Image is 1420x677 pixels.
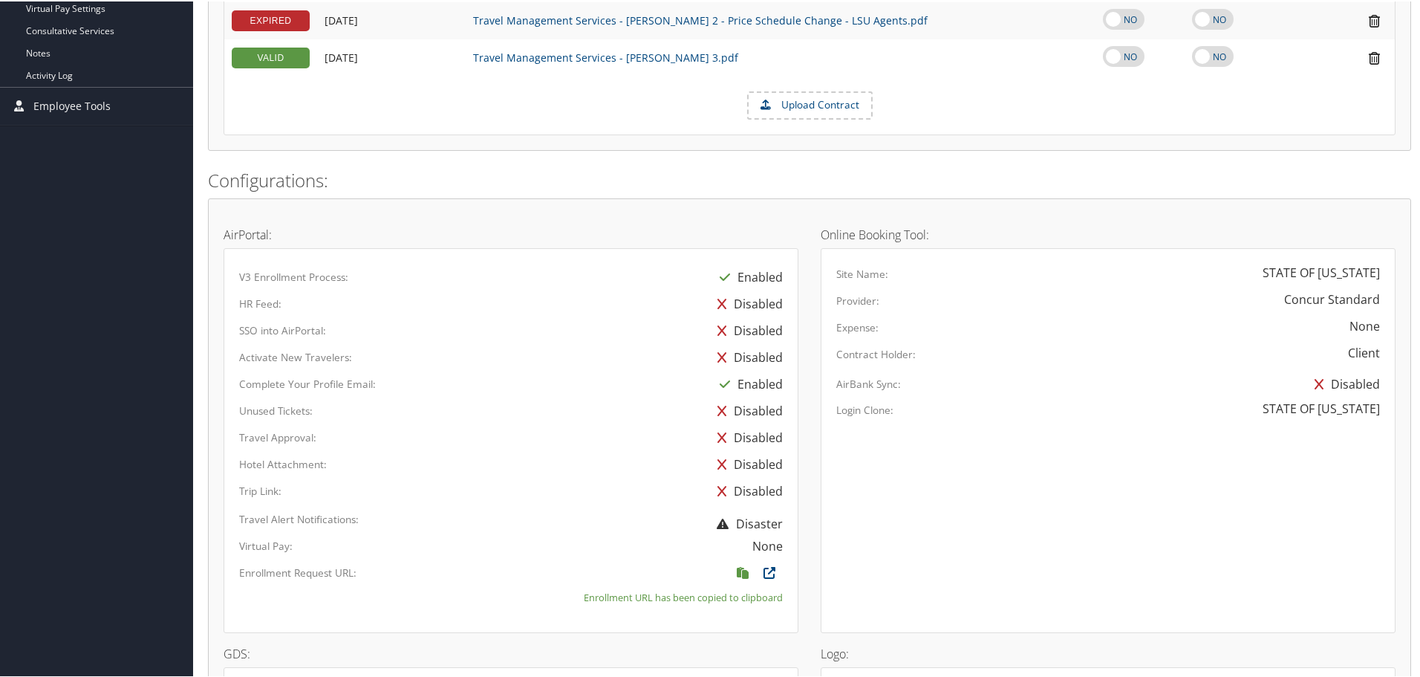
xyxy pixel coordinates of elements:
label: Enrollment Request URL: [239,564,356,579]
div: Disabled [710,423,783,450]
label: V3 Enrollment Process: [239,268,348,283]
label: HR Feed: [239,295,281,310]
label: Complete Your Profile Email: [239,375,376,390]
h2: Configurations: [208,166,1411,192]
label: Upload Contract [749,91,871,117]
label: Trip Link: [239,482,281,497]
label: Login Clone: [836,401,893,416]
span: Disaster [709,514,783,531]
div: None [752,536,783,554]
label: Provider: [836,292,879,307]
div: Add/Edit Date [325,13,458,26]
label: Activate New Travelers: [239,349,352,363]
label: Travel Approval: [239,429,316,444]
label: Contract Holder: [836,346,916,360]
div: Disabled [710,343,783,369]
h4: GDS: [224,647,798,658]
div: Disabled [710,316,783,343]
i: Remove Contract [1361,12,1387,27]
small: Enrollment URL has been copied to clipboard [584,589,783,603]
div: STATE OF [US_STATE] [1263,398,1380,416]
label: AirBank Sync: [836,375,901,390]
label: Virtual Pay: [239,537,293,552]
div: Concur Standard [1284,289,1380,307]
a: Travel Management Services - [PERSON_NAME] 2 - Price Schedule Change - LSU Agents.pdf [473,12,928,26]
div: Disabled [710,450,783,476]
label: Hotel Attachment: [239,456,327,470]
h4: Online Booking Tool: [821,227,1395,239]
div: Disabled [710,289,783,316]
div: Disabled [710,476,783,503]
div: STATE OF [US_STATE] [1263,262,1380,280]
span: [DATE] [325,12,358,26]
span: [DATE] [325,49,358,63]
div: None [1349,316,1380,334]
div: Enabled [712,369,783,396]
div: VALID [232,46,310,67]
span: Employee Tools [33,86,111,123]
div: EXPIRED [232,9,310,30]
label: Expense: [836,319,879,334]
div: Disabled [710,396,783,423]
div: Add/Edit Date [325,50,458,63]
label: Travel Alert Notifications: [239,511,359,525]
i: Remove Contract [1361,49,1387,65]
div: Enabled [712,262,783,289]
a: Travel Management Services - [PERSON_NAME] 3.pdf [473,49,738,63]
div: Disabled [1307,369,1380,396]
label: Unused Tickets: [239,402,313,417]
h4: Logo: [821,647,1395,658]
label: SSO into AirPortal: [239,322,326,337]
h4: AirPortal: [224,227,798,239]
div: Client [1348,343,1380,360]
label: Site Name: [836,265,888,280]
